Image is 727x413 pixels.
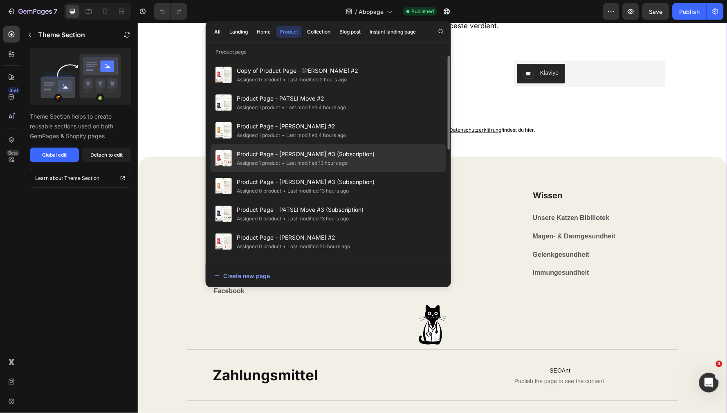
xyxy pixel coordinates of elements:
[54,7,57,16] p: 7
[226,26,251,38] button: Landing
[76,265,107,272] a: Facebook
[237,205,363,215] span: Product Page - PATSLI Move #3 (Subscription)
[64,174,99,182] p: Theme Section
[395,228,452,235] strong: Gelenkgesundheit
[229,28,248,36] div: Landing
[281,215,349,223] div: Last modified 13 hours ago
[237,215,281,223] div: Assigned 0 product
[206,48,451,56] p: Product page
[235,166,375,179] h3: Hilfe
[379,41,427,61] button: Klaviyo
[237,187,281,195] div: Assigned 0 product
[282,132,285,138] span: •
[180,104,312,110] span: *Du kannst den Newsletter jederzeit abbestellen. Unsere
[411,8,434,15] span: Published
[76,228,112,235] a: Mein Konto
[402,46,421,54] div: Klaviyo
[237,121,346,131] span: Product Page - [PERSON_NAME] #2
[642,3,669,20] button: Save
[159,78,215,86] strong: nur für Mitglieder
[253,26,274,38] button: Home
[91,151,123,159] div: Detach to edit
[280,131,346,139] div: Last modified 4 hours ago
[280,28,298,36] div: Product
[237,233,350,242] span: Product Page - [PERSON_NAME] #2
[94,18,125,27] strong: Sicher dir
[30,148,79,162] button: Global edit
[307,28,330,36] div: Collection
[312,102,364,110] a: Datenschutzerklärung
[395,246,451,253] a: Immungesundheit
[94,38,183,47] strong: Hilfreiche Tipps & Ratgeber
[395,210,478,217] a: Magen- & Darmgesundheit
[283,243,286,249] span: •
[394,166,534,179] h3: Wissen
[312,104,364,110] u: Datenschutzerklärung
[339,28,361,36] div: Blog post
[649,8,663,15] span: Save
[282,104,285,110] span: •
[257,28,271,36] div: Home
[283,215,286,222] span: •
[35,174,63,182] p: Learn about
[125,18,218,27] strong: 10 % Willkommensbonus! 🎉
[305,354,540,362] span: Publish the page to see the content.
[336,26,364,38] button: Blog post
[237,131,280,139] div: Assigned 1 product
[8,87,20,94] div: 450
[359,7,384,16] span: Abopage
[237,66,358,76] span: Copy of Product Page - [PERSON_NAME] #2
[76,191,104,198] a: Produkte
[366,26,420,38] button: Instant landing page
[76,246,107,253] a: Instagram
[283,188,286,194] span: •
[38,30,85,40] p: Theme Section
[281,242,350,251] div: Last modified 20 hours ago
[303,26,334,38] button: Collection
[154,3,187,20] div: Undo/Redo
[282,160,285,166] span: •
[305,343,540,352] span: SEOAnt
[237,76,281,84] div: Assigned 0 product
[673,3,707,20] button: Publish
[214,267,443,284] button: Create new page
[280,159,348,167] div: Last modified 13 hours ago
[364,104,397,110] span: findest du hier.
[281,76,347,84] div: Last modified 2 hours ago
[395,191,472,198] a: Unsere Katzen Bibiliotek
[94,78,159,86] strong: Exklusive Angebote
[716,361,723,367] span: 4
[6,150,20,156] div: Beta
[283,76,286,83] span: •
[3,3,61,20] button: 7
[30,169,131,188] a: Learn about Theme Section
[82,148,131,162] button: Detach to edit
[237,242,281,251] div: Assigned 0 product
[214,272,270,280] div: Create new page
[42,151,67,159] div: Global edit
[75,166,215,179] h3: PATSLI
[237,149,375,159] span: Product Page - [PERSON_NAME] #3 (Subscription)
[355,7,357,16] span: /
[162,58,263,67] span: zu neuen Produkten & Aktionen
[370,28,416,36] div: Instant landing page
[237,103,280,112] div: Assigned 1 product
[94,58,160,67] strong: Frühzeitiger Zugang
[274,281,315,322] img: gempages_537874926086914858-b717cda0-9f94-4f8a-9919-de7246c23140.png
[281,187,349,195] div: Last modified 13 hours ago
[276,26,302,38] button: Product
[680,7,700,16] div: Publish
[237,94,346,103] span: Product Page - PATSLI Move #2
[211,26,224,38] button: All
[184,38,251,47] span: rund um deine Katze
[237,159,280,167] div: Assigned 1 product
[236,191,260,198] a: Kontakt
[30,112,131,141] p: Theme Section helps to create reusable sections used on both GemPages & Shopify pages
[237,177,375,187] span: Product Page - [PERSON_NAME] #3 (Subscription)
[76,210,105,217] a: Über Uns
[74,342,301,363] h2: Zahlungsmittel
[280,103,346,112] div: Last modified 4 hours ago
